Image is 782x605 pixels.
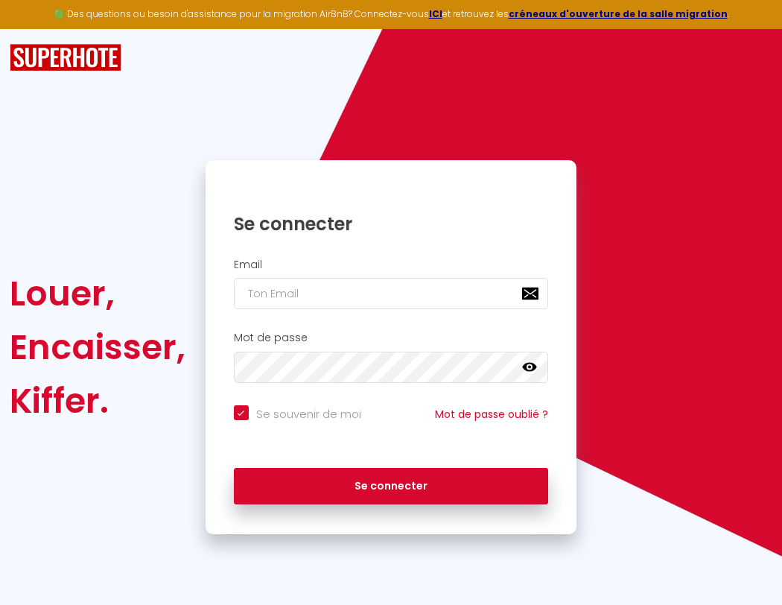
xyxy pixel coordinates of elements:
[429,7,442,20] a: ICI
[509,7,728,20] a: créneaux d'ouverture de la salle migration
[234,212,549,235] h1: Se connecter
[10,44,121,72] img: SuperHote logo
[234,259,549,271] h2: Email
[10,267,185,320] div: Louer,
[10,374,185,428] div: Kiffer.
[234,468,549,505] button: Se connecter
[234,278,549,309] input: Ton Email
[10,320,185,374] div: Encaisser,
[435,407,548,422] a: Mot de passe oublié ?
[234,332,549,344] h2: Mot de passe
